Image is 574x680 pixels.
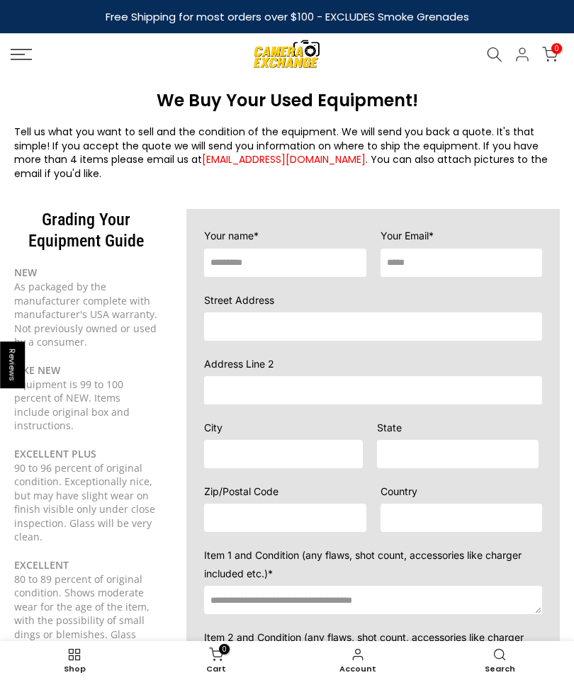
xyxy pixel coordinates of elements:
span: State [377,421,402,433]
span: Account [294,665,422,673]
span: Address Line 2 [204,358,274,370]
span: Item 2 and Condition (any flaws, shot count, accessories like charger included etc.) [204,631,524,661]
span: 0 [219,644,230,654]
h3: We Buy Your Used Equipment! [14,90,560,111]
a: 0 [542,47,558,62]
b: LIKE NEW [14,363,60,377]
a: Account [287,645,429,676]
b: NEW [14,266,37,279]
a: 0 Cart [145,645,287,676]
h3: Grading Your Equipment Guide [14,209,158,251]
span: Zip/Postal Code [204,485,278,497]
span: 0 [551,43,562,54]
strong: Free Shipping for most orders over $100 - EXCLUDES Smoke Grenades [106,9,469,24]
span: Cart [152,665,280,673]
a: Shop [4,645,145,676]
span: Your Email [381,229,429,242]
div: Tell us what you want to sell and the condition of the equipment. We will send you back a quote. ... [14,125,560,181]
div: As packaged by the manufacturer complete with manufacturer's USA warranty. Not previously owned o... [14,266,158,349]
span: City [204,421,223,433]
span: Country [381,485,417,497]
b: EXCELLENT [14,558,69,572]
div: 90 to 96 percent of original condition. Exceptionally nice, but may have slight wear on finish vi... [14,461,158,545]
span: Search [436,665,563,673]
span: Item 1 and Condition (any flaws, shot count, accessories like charger included etc.) [204,549,522,579]
div: Equipment is 99 to 100 percent of NEW. Items include original box and instructions. [14,363,158,433]
a: Search [429,645,570,676]
span: Your name [204,229,254,242]
span: Street Address [204,294,274,306]
b: EXCELLENT PLUS [14,447,96,460]
a: [EMAIL_ADDRESS][DOMAIN_NAME] [202,152,366,166]
span: Shop [11,665,138,673]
